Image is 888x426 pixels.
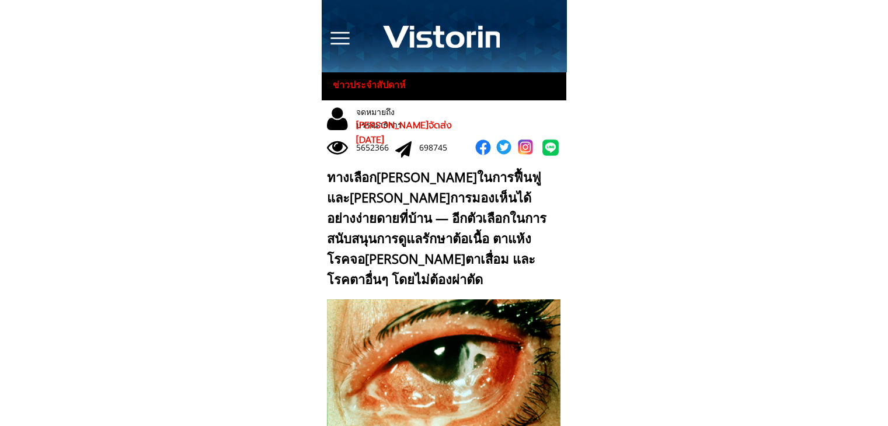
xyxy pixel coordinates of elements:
div: 5652366 [356,141,395,154]
h3: ข่าวประจำสัปดาห์ [333,78,416,93]
span: [PERSON_NAME]จัดส่ง [DATE] [356,118,452,148]
div: จดหมายถึงบรรณาธิการ [356,106,440,132]
div: 698745 [419,141,458,154]
div: ทางเลือก[PERSON_NAME]ในการฟื้นฟูและ[PERSON_NAME]การมองเห็นได้อย่างง่ายดายที่บ้าน — อีกตัวเลือกในก... [327,167,555,290]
